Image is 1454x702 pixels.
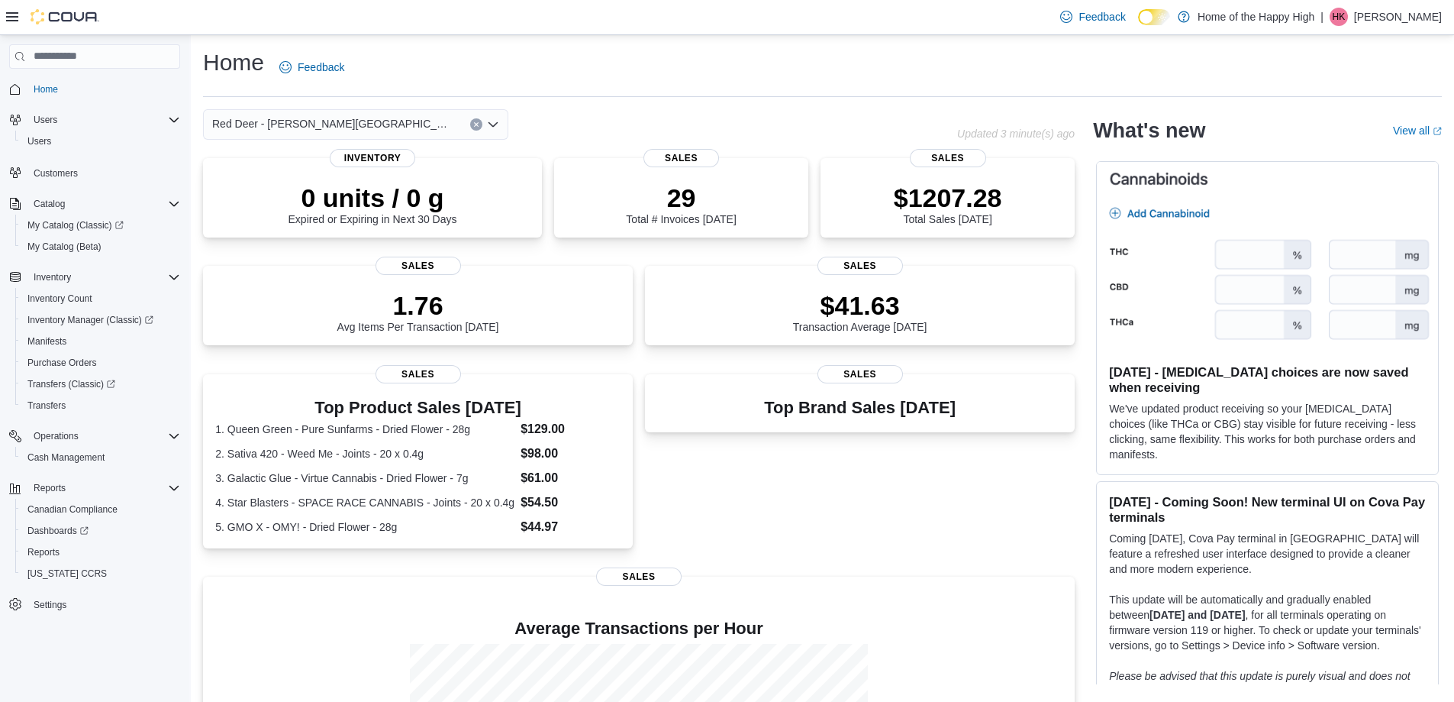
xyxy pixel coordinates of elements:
dd: $54.50 [521,493,621,512]
span: Customers [34,167,78,180]
a: View allExternal link [1393,125,1442,137]
h3: [DATE] - [MEDICAL_DATA] choices are now saved when receiving [1109,364,1426,395]
span: Feedback [1078,9,1125,24]
span: Canadian Compliance [27,503,118,516]
button: Inventory [3,267,186,288]
button: Operations [3,425,186,447]
p: This update will be automatically and gradually enabled between , for all terminals operating on ... [1109,592,1426,653]
span: Reports [27,479,180,497]
div: Avg Items Per Transaction [DATE] [337,290,499,333]
button: Users [15,131,186,152]
button: Settings [3,594,186,616]
div: Expired or Expiring in Next 30 Days [289,183,457,225]
span: My Catalog (Beta) [21,238,180,256]
dd: $129.00 [521,420,621,438]
button: Transfers [15,395,186,416]
button: Inventory [27,268,77,286]
button: Operations [27,427,85,445]
span: Sales [376,365,461,383]
dd: $98.00 [521,445,621,463]
a: Transfers (Classic) [15,374,186,395]
a: My Catalog (Classic) [15,215,186,236]
a: Reports [21,543,66,561]
span: Dashboards [21,522,180,540]
dt: 1. Queen Green - Pure Sunfarms - Dried Flower - 28g [215,422,514,437]
p: Updated 3 minute(s) ago [957,128,1075,140]
a: Feedback [1054,2,1131,32]
span: Reports [27,546,60,558]
a: Manifests [21,332,73,351]
a: Transfers (Classic) [21,375,121,393]
a: Cash Management [21,448,111,467]
span: Purchase Orders [27,357,97,369]
span: Sales [817,365,903,383]
span: Settings [34,599,66,611]
a: Inventory Count [21,290,98,308]
h2: What's new [1093,118,1205,143]
img: Cova [31,9,99,24]
span: My Catalog (Classic) [27,219,124,231]
em: Please be advised that this update is purely visual and does not impact payment functionality. [1109,670,1410,697]
button: Reports [27,479,72,497]
button: Reports [3,477,186,499]
span: Sales [643,149,720,167]
p: 1.76 [337,290,499,321]
span: Red Deer - [PERSON_NAME][GEOGRAPHIC_DATA] - Fire & Flower [212,115,455,133]
span: Sales [376,257,461,275]
span: Transfers (Classic) [21,375,180,393]
span: Transfers [21,396,180,415]
button: Users [3,109,186,131]
p: 29 [626,183,736,213]
button: Cash Management [15,447,186,468]
span: Users [34,114,57,126]
button: Customers [3,161,186,183]
div: Transaction Average [DATE] [793,290,927,333]
span: Inventory Manager (Classic) [21,311,180,329]
button: Reports [15,542,186,563]
span: Dashboards [27,525,89,537]
span: Dark Mode [1138,25,1139,26]
span: Home [27,79,180,99]
span: Reports [21,543,180,561]
span: Inventory Count [27,293,92,305]
a: Home [27,80,64,99]
dt: 5. GMO X - OMY! - Dried Flower - 28g [215,519,514,535]
span: Cash Management [27,451,105,464]
span: Home [34,83,58,95]
button: Catalog [3,193,186,215]
span: Users [27,111,180,129]
span: Transfers [27,400,66,412]
h3: Top Product Sales [DATE] [215,399,621,417]
h3: [DATE] - Coming Soon! New terminal UI on Cova Pay terminals [1109,494,1426,525]
span: Customers [27,163,180,182]
h1: Home [203,47,264,78]
a: Users [21,132,57,150]
button: [US_STATE] CCRS [15,563,186,584]
span: Sales [910,149,986,167]
input: Dark Mode [1138,9,1170,25]
button: Canadian Compliance [15,499,186,520]
span: My Catalog (Classic) [21,216,180,235]
div: Total # Invoices [DATE] [626,183,736,225]
dt: 3. Galactic Glue - Virtue Cannabis - Dried Flower - 7g [215,471,514,486]
p: $41.63 [793,290,927,321]
span: Inventory Manager (Classic) [27,314,153,326]
a: Purchase Orders [21,354,103,372]
h4: Average Transactions per Hour [215,620,1062,638]
dd: $44.97 [521,518,621,536]
span: Manifests [27,335,66,348]
p: | [1320,8,1323,26]
button: Clear input [470,118,482,131]
p: Coming [DATE], Cova Pay terminal in [GEOGRAPHIC_DATA] will feature a refreshed user interface des... [1109,531,1426,577]
a: [US_STATE] CCRS [21,565,113,583]
button: Users [27,111,63,129]
span: Washington CCRS [21,565,180,583]
span: Sales [817,257,903,275]
a: Dashboards [15,520,186,542]
button: Open list of options [487,118,499,131]
a: Dashboards [21,522,95,540]
p: [PERSON_NAME] [1354,8,1442,26]
span: Inventory Count [21,290,180,308]
span: Transfers (Classic) [27,378,115,390]
div: Halie Kelley [1330,8,1348,26]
